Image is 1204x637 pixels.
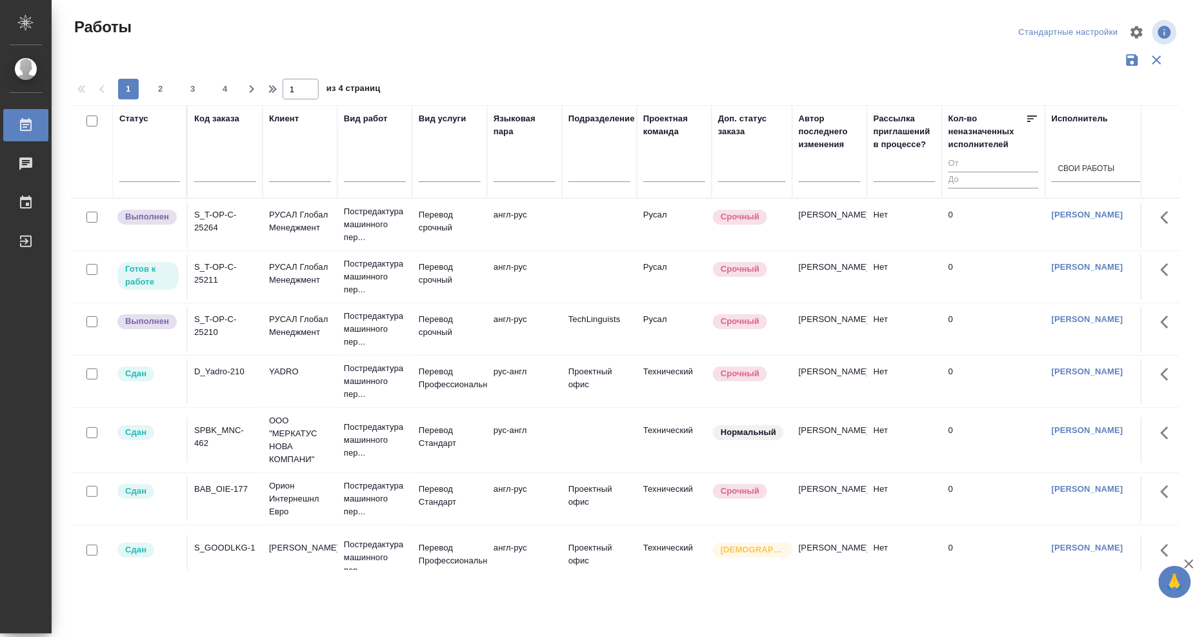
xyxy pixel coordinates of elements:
td: Нет [867,476,942,521]
div: S_GOODLKG-1 [194,541,256,554]
p: Срочный [721,263,759,276]
button: Сохранить фильтры [1120,48,1145,72]
td: [PERSON_NAME] [792,254,867,299]
p: ООО "МЕРКАТУС НОВА КОМПАНИ" [269,414,331,466]
div: Статус [119,112,148,125]
p: Постредактура машинного пер... [344,258,406,296]
td: рус-англ [487,359,562,404]
p: РУСАЛ Глобал Менеджмент [269,208,331,234]
div: SPBK_MNC-462 [194,424,256,450]
span: Работы [71,17,132,37]
span: 3 [183,83,203,96]
td: Технический [637,418,712,463]
p: Орион Интернешнл Евро [269,480,331,518]
p: Готов к работе [125,263,171,288]
p: Перевод Профессиональный [419,541,481,567]
p: Нормальный [721,426,776,439]
p: Перевод Профессиональный [419,365,481,391]
td: Технический [637,359,712,404]
div: split button [1016,23,1121,43]
td: англ-рус [487,535,562,580]
td: [PERSON_NAME] [792,476,867,521]
button: 2 [150,79,171,99]
td: Технический [637,476,712,521]
td: 0 [942,307,1045,352]
p: Постредактура машинного пер... [344,205,406,244]
div: Доп. статус заказа [718,112,786,138]
td: Проектный офис [562,535,637,580]
p: Срочный [721,485,759,498]
div: Код заказа [194,112,239,125]
button: Здесь прячутся важные кнопки [1153,254,1184,285]
span: Настроить таблицу [1121,17,1152,48]
div: Клиент [269,112,299,125]
div: Проектная команда [643,112,705,138]
div: Вид услуги [419,112,467,125]
td: [PERSON_NAME] [792,535,867,580]
p: РУСАЛ Глобал Менеджмент [269,261,331,287]
td: Нет [867,202,942,247]
p: YADRO [269,365,331,378]
p: Перевод срочный [419,261,481,287]
div: Исполнитель завершил работу [116,313,180,330]
p: [DEMOGRAPHIC_DATA] [721,543,785,556]
p: Выполнен [125,315,169,328]
span: 4 [215,83,236,96]
p: Постредактура машинного пер... [344,310,406,349]
td: англ-рус [487,307,562,352]
p: Постредактура машинного пер... [344,538,406,577]
div: Исполнитель завершил работу [116,208,180,226]
td: 0 [942,476,1045,521]
td: 0 [942,359,1045,404]
button: Здесь прячутся важные кнопки [1153,202,1184,233]
p: Срочный [721,315,759,328]
p: Постредактура машинного пер... [344,480,406,518]
p: Постредактура машинного пер... [344,362,406,401]
td: англ-рус [487,254,562,299]
p: Срочный [721,210,759,223]
p: Сдан [125,367,146,380]
td: Проектный офис [562,359,637,404]
td: Русал [637,202,712,247]
p: Перевод срочный [419,313,481,339]
div: D_Yadro-210 [194,365,256,378]
div: Языковая пара [494,112,556,138]
td: Нет [867,307,942,352]
td: TechLinguists [562,307,637,352]
div: Менеджер проверил работу исполнителя, передает ее на следующий этап [116,541,180,559]
a: [PERSON_NAME] [1052,262,1123,272]
p: Сдан [125,543,146,556]
td: [PERSON_NAME] [792,418,867,463]
span: 2 [150,83,171,96]
div: Подразделение [568,112,635,125]
td: 0 [942,202,1045,247]
span: 🙏 [1164,569,1186,596]
button: Здесь прячутся важные кнопки [1153,307,1184,338]
button: Здесь прячутся важные кнопки [1153,418,1184,449]
button: Здесь прячутся важные кнопки [1153,359,1184,390]
td: Русал [637,307,712,352]
td: [PERSON_NAME] [792,307,867,352]
div: S_T-OP-C-25211 [194,261,256,287]
div: S_T-OP-C-25264 [194,208,256,234]
input: До [948,172,1039,188]
p: Перевод Стандарт [419,424,481,450]
a: [PERSON_NAME] [1052,543,1123,552]
a: [PERSON_NAME] [1052,314,1123,324]
button: Здесь прячутся важные кнопки [1153,535,1184,566]
td: Нет [867,359,942,404]
a: [PERSON_NAME] [1052,484,1123,494]
p: РУСАЛ Глобал Менеджмент [269,313,331,339]
p: Срочный [721,367,759,380]
p: Постредактура машинного пер... [344,421,406,460]
div: Менеджер проверил работу исполнителя, передает ее на следующий этап [116,424,180,441]
span: из 4 страниц [326,81,381,99]
td: рус-англ [487,418,562,463]
td: 0 [942,418,1045,463]
td: Нет [867,418,942,463]
td: Нет [867,535,942,580]
td: [PERSON_NAME] [792,202,867,247]
div: Менеджер проверил работу исполнителя, передает ее на следующий этап [116,483,180,500]
button: 3 [183,79,203,99]
div: S_T-OP-C-25210 [194,313,256,339]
